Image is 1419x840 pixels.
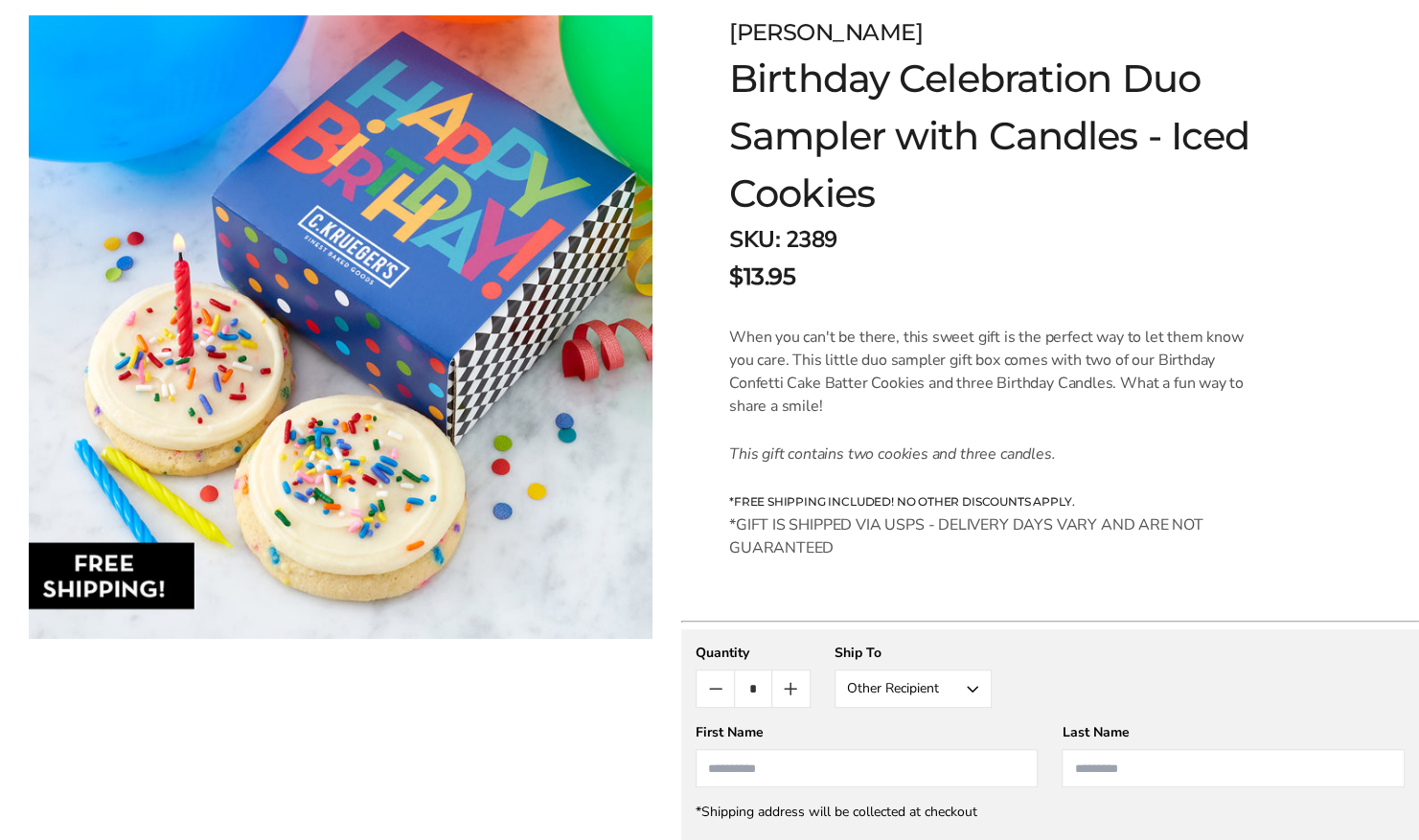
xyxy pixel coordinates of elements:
span: 2389 [786,224,837,255]
div: First Name [696,723,1039,741]
img: Birthday Celebration Duo Sampler with Candles - Iced Cookies [29,15,652,639]
h1: Birthday Celebration Duo Sampler with Candles - Iced Cookies [729,50,1323,222]
span: $13.95 [729,260,795,294]
em: This gift contains two cookies and three candles. [729,443,1055,465]
div: Ship To [835,644,992,662]
h6: *FREE SHIPPING INCLUDED! NO OTHER DISCOUNTS APPLY. [729,490,1253,513]
input: Quantity [734,670,771,707]
div: [PERSON_NAME] [729,15,1323,50]
div: Quantity [696,644,811,662]
div: *Shipping address will be collected at checkout [696,803,1405,821]
input: First Name [696,749,1039,787]
input: Last Name [1062,749,1405,787]
div: Last Name [1062,723,1405,741]
button: Count minus [697,670,734,707]
button: Other Recipient [835,670,992,708]
p: When you can't be there, this sweet gift is the perfect way to let them know you care. This littl... [729,326,1253,418]
button: Count plus [772,670,810,707]
strong: SKU: [729,224,780,255]
h6: *GIFT IS SHIPPED VIA USPS - DELIVERY DAYS VARY AND ARE NOT GUARANTEED [729,513,1253,559]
